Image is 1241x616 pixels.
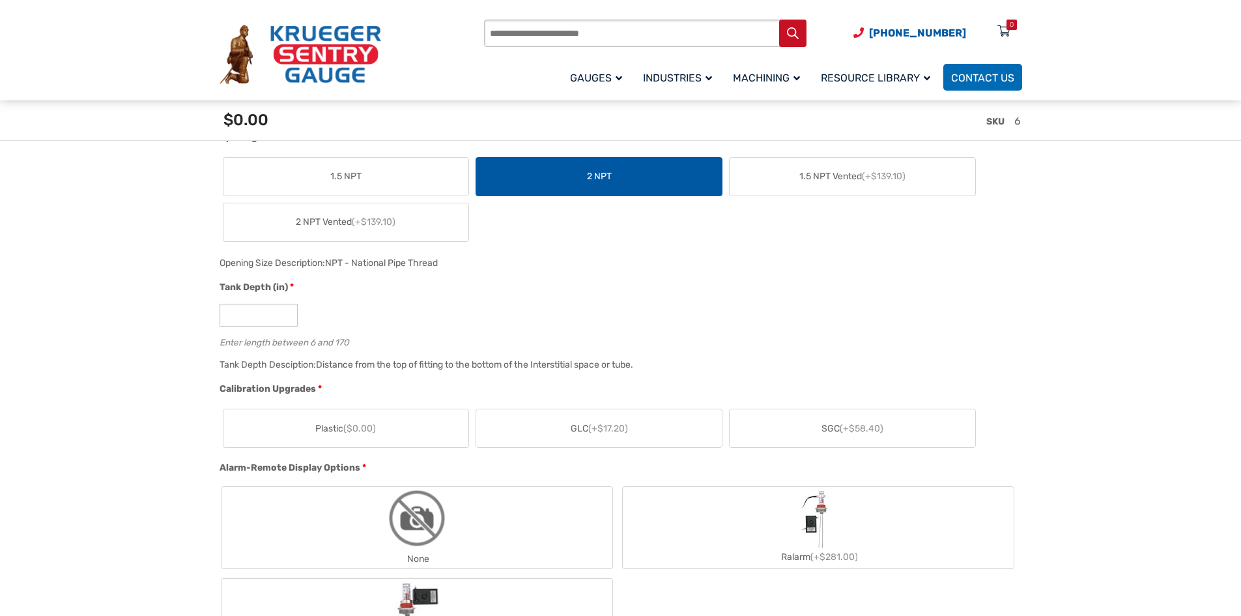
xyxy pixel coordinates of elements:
span: SGC [821,422,883,435]
abbr: required [318,382,322,396]
span: 1.5 NPT [330,169,362,183]
label: Ralarm [623,489,1014,566]
span: Opening Size Description: [220,257,325,269]
abbr: required [290,280,294,294]
img: Krueger Sentry Gauge [220,25,381,85]
a: Contact Us [943,64,1022,91]
span: Tank Depth (in) [220,282,288,293]
span: [PHONE_NUMBER] [869,27,966,39]
abbr: required [362,461,366,475]
span: SKU [986,116,1005,127]
div: Ralarm [623,548,1014,566]
a: Gauges [562,62,635,93]
div: Enter length between 6 and 170 [220,334,1016,347]
label: None [221,487,612,568]
a: Industries [635,62,725,93]
span: Alarm-Remote Display Options [220,462,360,473]
span: (+$139.10) [862,171,906,182]
span: GLC [571,422,628,435]
span: Resource Library [821,72,930,84]
span: ($0.00) [343,423,376,434]
a: Machining [725,62,813,93]
span: (+$139.10) [352,216,395,227]
span: (+$281.00) [810,551,858,563]
span: Machining [733,72,800,84]
span: 1.5 NPT Vented [799,169,906,183]
span: Calibration Upgrades [220,383,316,394]
div: 0 [1010,20,1014,30]
span: 2 NPT Vented [296,215,395,229]
span: 2 NPT [587,169,612,183]
span: (+$17.20) [588,423,628,434]
div: None [221,550,612,568]
a: Phone Number (920) 434-8860 [853,25,966,41]
div: Distance from the top of fitting to the bottom of the Interstitial space or tube. [316,359,633,370]
span: Plastic [315,422,376,435]
span: Industries [643,72,712,84]
span: Gauges [570,72,622,84]
span: Tank Depth Desciption: [220,359,316,370]
span: Contact Us [951,72,1014,84]
span: (+$58.40) [840,423,883,434]
span: 6 [1014,115,1021,127]
div: NPT - National Pipe Thread [325,257,438,269]
a: Resource Library [813,62,943,93]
